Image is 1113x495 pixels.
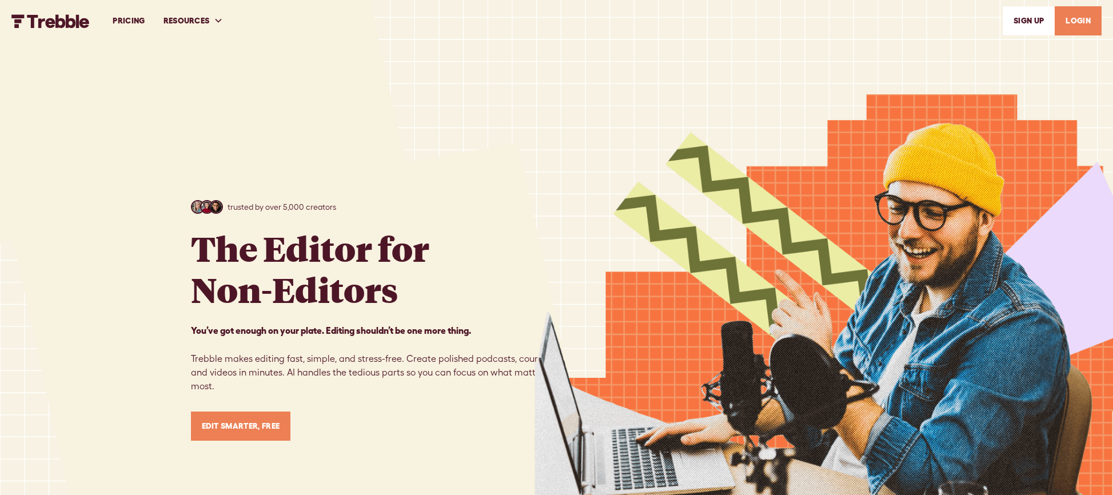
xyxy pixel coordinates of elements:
[191,227,429,310] h1: The Editor for Non-Editors
[191,325,471,336] strong: You’ve got enough on your plate. Editing shouldn’t be one more thing. ‍
[191,412,291,441] a: Edit Smarter, Free
[154,1,233,41] div: RESOURCES
[103,1,154,41] a: PRICING
[191,324,557,393] p: Trebble makes editing fast, simple, and stress-free. Create polished podcasts, courses, and video...
[1003,6,1055,35] a: SIGn UP
[228,201,336,213] p: trusted by over 5,000 creators
[163,15,210,27] div: RESOURCES
[1055,6,1102,35] a: LOGIN
[11,14,90,28] img: Trebble FM Logo
[11,13,90,27] a: home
